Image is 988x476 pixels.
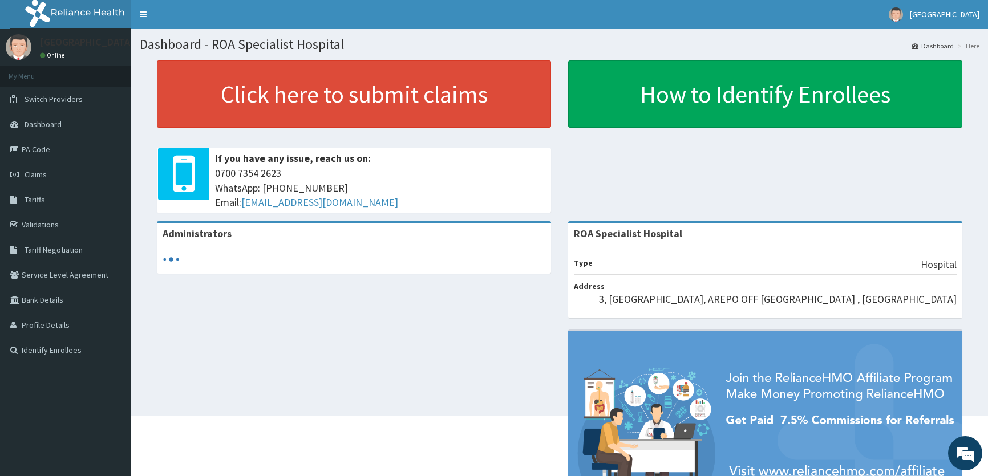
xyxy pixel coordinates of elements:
[163,251,180,268] svg: audio-loading
[955,41,979,51] li: Here
[889,7,903,22] img: User Image
[599,292,957,307] p: 3, [GEOGRAPHIC_DATA], AREPO OFF [GEOGRAPHIC_DATA] , [GEOGRAPHIC_DATA]
[25,94,83,104] span: Switch Providers
[40,37,134,47] p: [GEOGRAPHIC_DATA]
[241,196,398,209] a: [EMAIL_ADDRESS][DOMAIN_NAME]
[912,41,954,51] a: Dashboard
[910,9,979,19] span: [GEOGRAPHIC_DATA]
[163,227,232,240] b: Administrators
[568,60,962,128] a: How to Identify Enrollees
[25,119,62,129] span: Dashboard
[574,281,605,291] b: Address
[40,51,67,59] a: Online
[140,37,979,52] h1: Dashboard - ROA Specialist Hospital
[215,152,371,165] b: If you have any issue, reach us on:
[157,60,551,128] a: Click here to submit claims
[6,34,31,60] img: User Image
[25,245,83,255] span: Tariff Negotiation
[25,169,47,180] span: Claims
[921,257,957,272] p: Hospital
[574,227,682,240] strong: ROA Specialist Hospital
[25,194,45,205] span: Tariffs
[215,166,545,210] span: 0700 7354 2623 WhatsApp: [PHONE_NUMBER] Email:
[574,258,593,268] b: Type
